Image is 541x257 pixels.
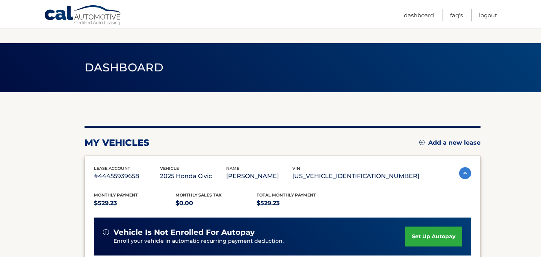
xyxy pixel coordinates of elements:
p: $0.00 [175,198,257,209]
p: 2025 Honda Civic [160,171,226,181]
p: $529.23 [94,198,175,209]
span: Dashboard [85,60,163,74]
a: Add a new lease [419,139,481,147]
span: vehicle [160,166,179,171]
h2: my vehicles [85,137,150,148]
a: Logout [479,9,497,21]
a: set up autopay [405,227,462,246]
a: Dashboard [404,9,434,21]
span: Monthly Payment [94,192,138,198]
p: #44455939658 [94,171,160,181]
span: Total Monthly Payment [257,192,316,198]
img: alert-white.svg [103,229,109,235]
img: accordion-active.svg [459,167,471,179]
p: [PERSON_NAME] [226,171,292,181]
span: vehicle is not enrolled for autopay [113,228,255,237]
span: Monthly sales Tax [175,192,222,198]
p: $529.23 [257,198,338,209]
span: name [226,166,239,171]
a: FAQ's [450,9,463,21]
a: Cal Automotive [44,5,123,27]
span: lease account [94,166,130,171]
p: Enroll your vehicle in automatic recurring payment deduction. [113,237,405,245]
p: [US_VEHICLE_IDENTIFICATION_NUMBER] [292,171,419,181]
span: vin [292,166,300,171]
img: add.svg [419,140,425,145]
